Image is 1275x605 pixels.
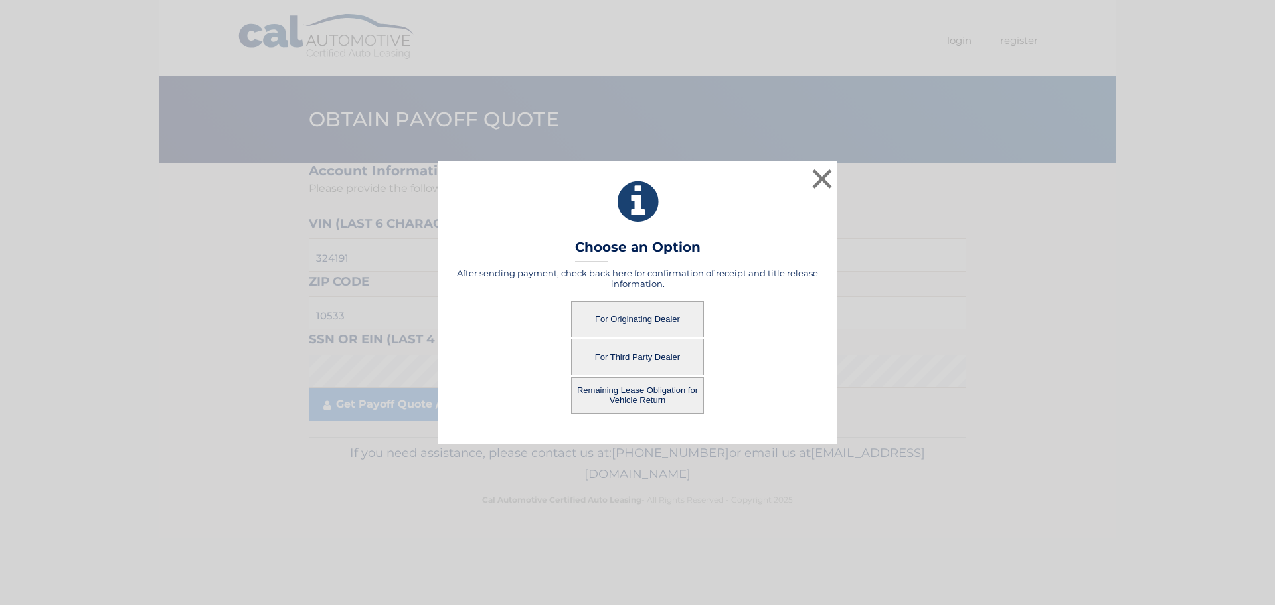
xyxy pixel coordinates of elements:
button: Remaining Lease Obligation for Vehicle Return [571,377,704,414]
h3: Choose an Option [575,239,701,262]
h5: After sending payment, check back here for confirmation of receipt and title release information. [455,268,820,289]
button: × [809,165,835,192]
button: For Third Party Dealer [571,339,704,375]
button: For Originating Dealer [571,301,704,337]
